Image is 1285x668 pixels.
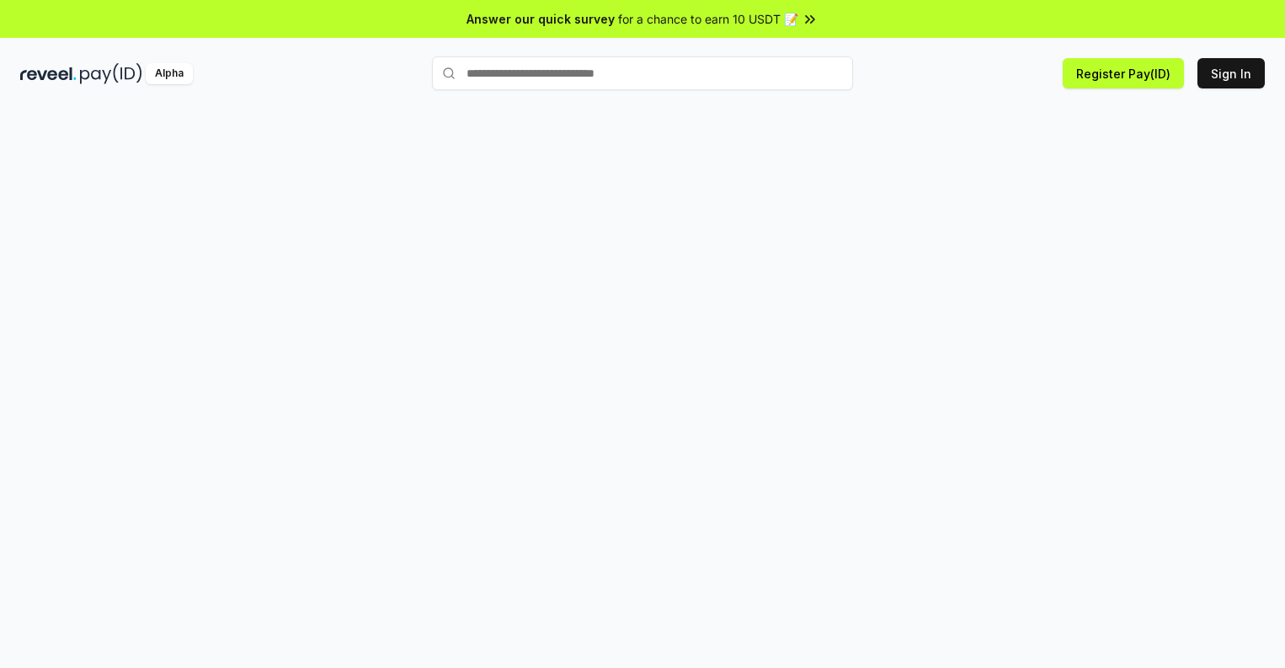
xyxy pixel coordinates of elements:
[80,63,142,84] img: pay_id
[1197,58,1265,88] button: Sign In
[1063,58,1184,88] button: Register Pay(ID)
[467,10,615,28] span: Answer our quick survey
[20,63,77,84] img: reveel_dark
[618,10,798,28] span: for a chance to earn 10 USDT 📝
[146,63,193,84] div: Alpha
